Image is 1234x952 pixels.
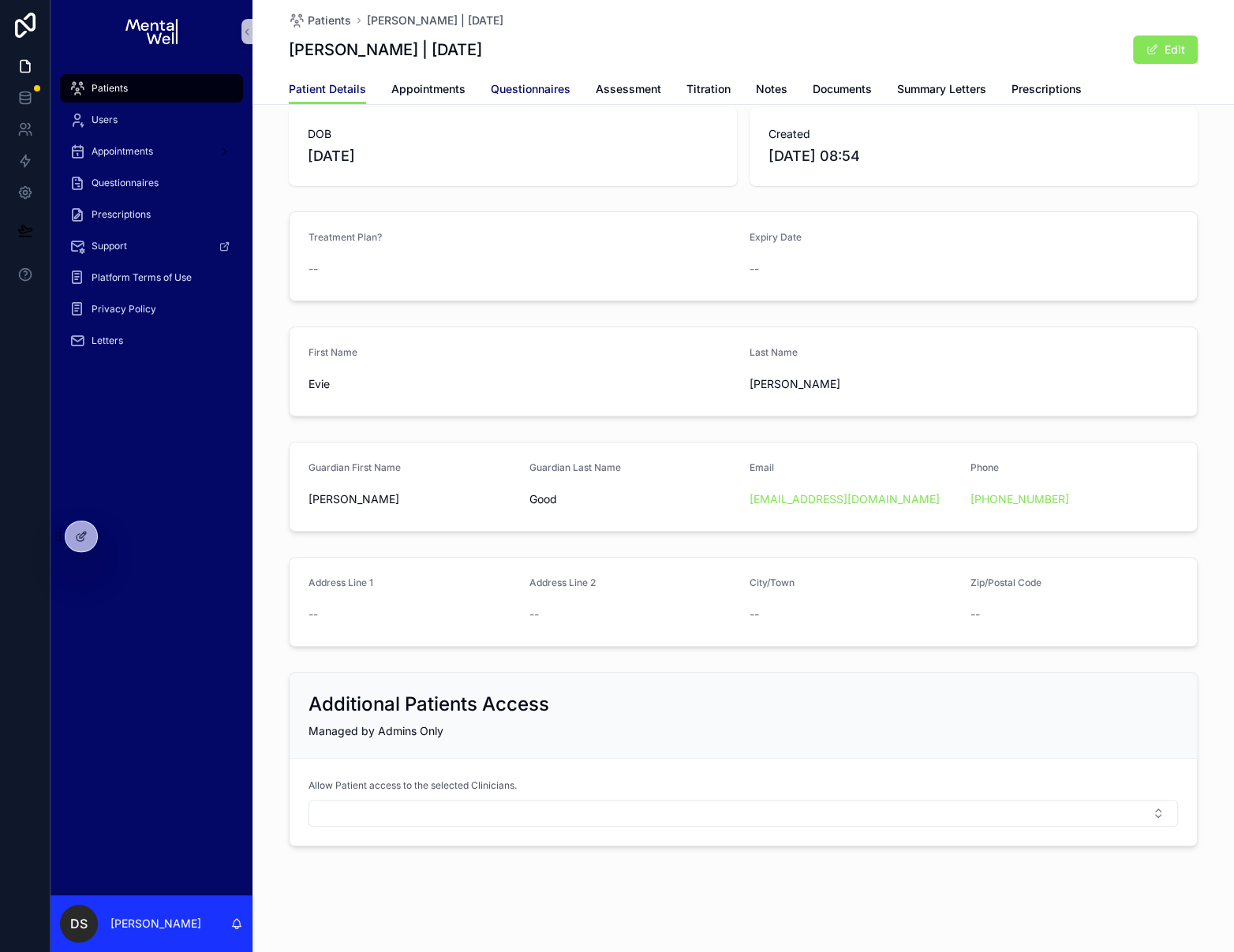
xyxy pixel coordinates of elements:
[1012,75,1082,106] a: Prescriptions
[596,81,661,97] span: Assessment
[491,75,570,106] a: Questionnaires
[529,607,539,622] span: --
[529,491,738,507] span: Good
[60,137,243,166] a: Appointments
[308,491,517,507] span: [PERSON_NAME]
[289,39,482,61] h1: [PERSON_NAME] | [DATE]
[289,75,366,105] a: Patient Details
[897,81,986,97] span: Summary Letters
[750,231,802,243] span: Expiry Date
[308,346,357,358] span: First Name
[92,303,156,315] span: Privacy Policy
[768,126,1179,142] span: Created
[308,13,351,28] span: Patients
[813,81,872,97] span: Documents
[92,271,192,284] span: Platform Terms of Use
[92,145,153,158] span: Appointments
[60,74,243,103] a: Patients
[92,177,159,189] span: Questionnaires
[60,200,243,229] a: Prescriptions
[92,114,118,126] span: Users
[596,75,661,106] a: Assessment
[970,607,980,622] span: --
[92,208,151,221] span: Prescriptions
[750,461,774,473] span: Email
[50,63,252,375] div: scrollable content
[768,145,1179,167] span: [DATE] 08:54
[750,261,759,277] span: --
[1133,35,1198,64] button: Edit
[289,13,351,28] a: Patients
[60,169,243,197] a: Questionnaires
[125,19,177,44] img: App logo
[686,81,731,97] span: Titration
[529,461,621,473] span: Guardian Last Name
[756,75,787,106] a: Notes
[60,327,243,355] a: Letters
[92,82,128,95] span: Patients
[70,914,88,933] span: DS
[529,577,596,588] span: Address Line 2
[60,106,243,134] a: Users
[491,81,570,97] span: Questionnaires
[308,261,318,277] span: --
[308,126,718,142] span: DOB
[750,346,798,358] span: Last Name
[756,81,787,97] span: Notes
[289,81,366,97] span: Patient Details
[308,724,443,737] span: Managed by Admins Only
[308,800,1178,827] button: Select Button
[813,75,872,106] a: Documents
[686,75,731,106] a: Titration
[110,916,201,931] p: [PERSON_NAME]
[897,75,986,106] a: Summary Letters
[308,145,718,167] span: [DATE]
[308,607,318,622] span: --
[750,376,958,392] span: [PERSON_NAME]
[92,334,123,347] span: Letters
[1012,81,1082,97] span: Prescriptions
[750,577,795,588] span: City/Town
[308,692,549,717] h2: Additional Patients Access
[92,240,127,252] span: Support
[391,75,466,106] a: Appointments
[308,779,517,792] span: Allow Patient access to the selected Clinicians.
[750,491,940,507] a: [EMAIL_ADDRESS][DOMAIN_NAME]
[367,13,503,28] a: [PERSON_NAME] | [DATE]
[60,263,243,292] a: Platform Terms of Use
[970,491,1069,507] a: [PHONE_NUMBER]
[60,295,243,323] a: Privacy Policy
[308,461,401,473] span: Guardian First Name
[308,577,373,588] span: Address Line 1
[970,461,999,473] span: Phone
[391,81,466,97] span: Appointments
[970,577,1041,588] span: Zip/Postal Code
[308,231,382,243] span: Treatment Plan?
[750,607,759,622] span: --
[308,376,737,392] span: Evie
[60,232,243,260] a: Support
